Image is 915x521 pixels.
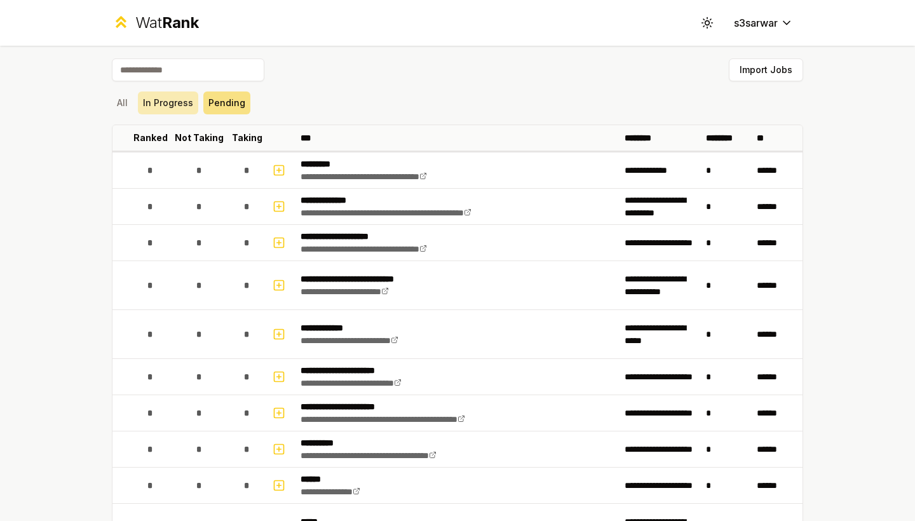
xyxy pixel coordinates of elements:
p: Not Taking [175,132,224,144]
button: In Progress [138,91,198,114]
div: Wat [135,13,199,33]
button: Pending [203,91,250,114]
span: Rank [162,13,199,32]
button: Import Jobs [729,58,803,81]
button: All [112,91,133,114]
p: Ranked [133,132,168,144]
a: WatRank [112,13,199,33]
span: s3sarwar [734,15,778,30]
p: Taking [232,132,262,144]
button: s3sarwar [724,11,803,34]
